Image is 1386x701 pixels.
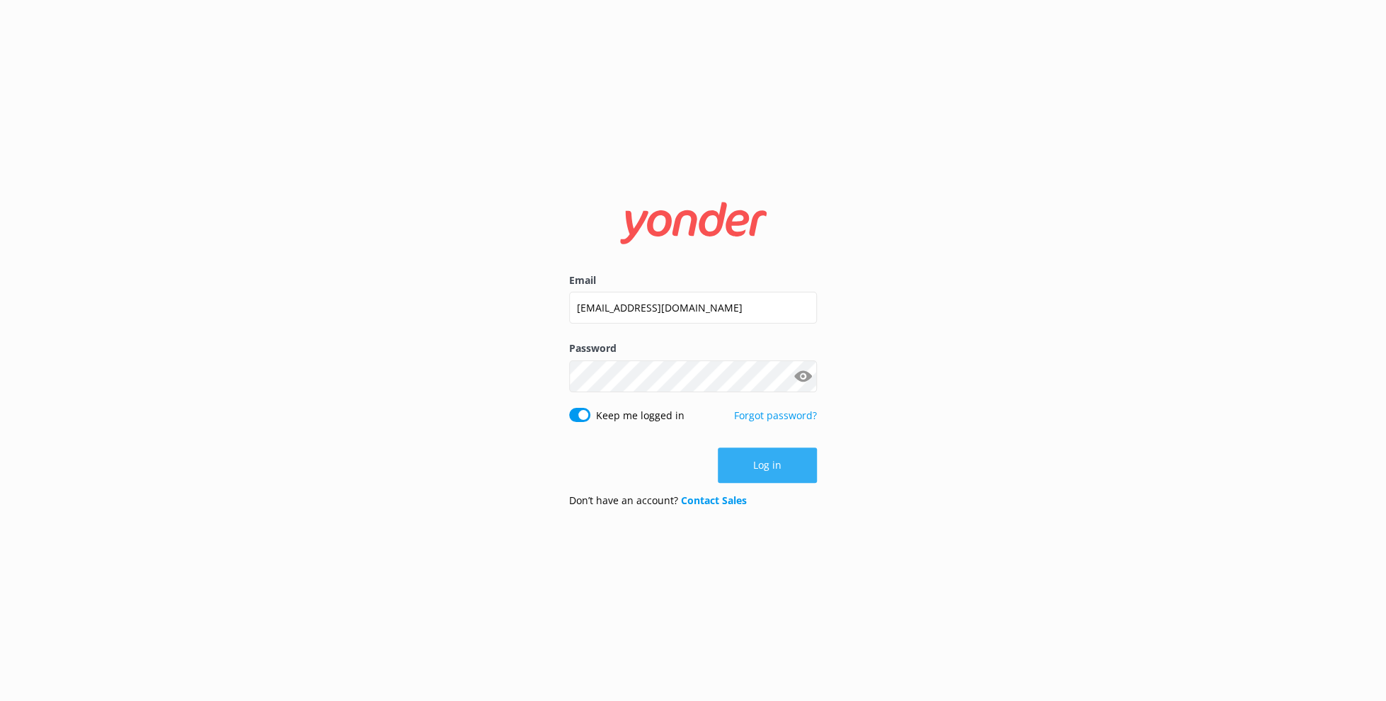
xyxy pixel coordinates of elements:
[596,408,685,423] label: Keep me logged in
[718,448,817,483] button: Log in
[569,493,747,508] p: Don’t have an account?
[681,494,747,507] a: Contact Sales
[569,273,817,288] label: Email
[789,362,817,390] button: Show password
[569,341,817,356] label: Password
[734,409,817,422] a: Forgot password?
[569,292,817,324] input: user@emailaddress.com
